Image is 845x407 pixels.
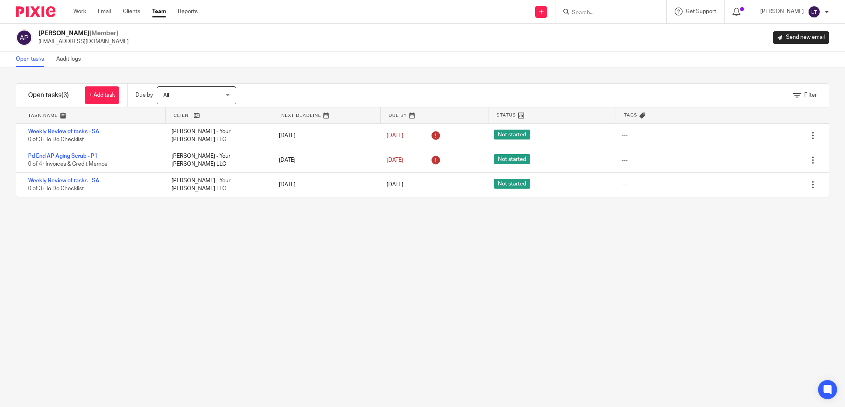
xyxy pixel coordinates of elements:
[496,112,516,118] span: Status
[98,8,111,15] a: Email
[164,124,271,148] div: [PERSON_NAME] - Your [PERSON_NAME] LLC
[28,153,97,159] a: Pd End AP Aging Scrub - P1
[622,156,628,164] div: ---
[622,132,628,139] div: ---
[135,91,153,99] p: Due by
[164,148,271,172] div: [PERSON_NAME] - Your [PERSON_NAME] LLC
[38,38,129,46] p: [EMAIL_ADDRESS][DOMAIN_NAME]
[28,129,99,134] a: Weekly Review of tasks - SA
[56,52,87,67] a: Audit logs
[28,91,69,99] h1: Open tasks
[90,30,118,36] span: (Member)
[16,52,50,67] a: Open tasks
[152,8,166,15] a: Team
[571,10,643,17] input: Search
[16,6,55,17] img: Pixie
[28,186,84,191] span: 0 of 3 · To Do Checklist
[387,157,403,163] span: [DATE]
[271,177,378,193] div: [DATE]
[760,8,804,15] p: [PERSON_NAME]
[178,8,198,15] a: Reports
[494,130,530,139] span: Not started
[38,29,129,38] h2: [PERSON_NAME]
[16,29,32,46] img: svg%3E
[773,31,829,44] a: Send new email
[808,6,820,18] img: svg%3E
[28,161,107,167] span: 0 of 4 · Invoices & Credit Memos
[28,178,99,183] a: Weekly Review of tasks - SA
[164,173,271,197] div: [PERSON_NAME] - Your [PERSON_NAME] LLC
[622,181,628,189] div: ---
[271,128,378,143] div: [DATE]
[271,152,378,168] div: [DATE]
[85,86,119,104] a: + Add task
[163,93,169,98] span: All
[123,8,140,15] a: Clients
[73,8,86,15] a: Work
[387,133,403,138] span: [DATE]
[61,92,69,98] span: (3)
[494,179,530,189] span: Not started
[804,92,817,98] span: Filter
[494,154,530,164] span: Not started
[28,137,84,143] span: 0 of 3 · To Do Checklist
[686,9,716,14] span: Get Support
[624,112,637,118] span: Tags
[387,182,403,187] span: [DATE]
